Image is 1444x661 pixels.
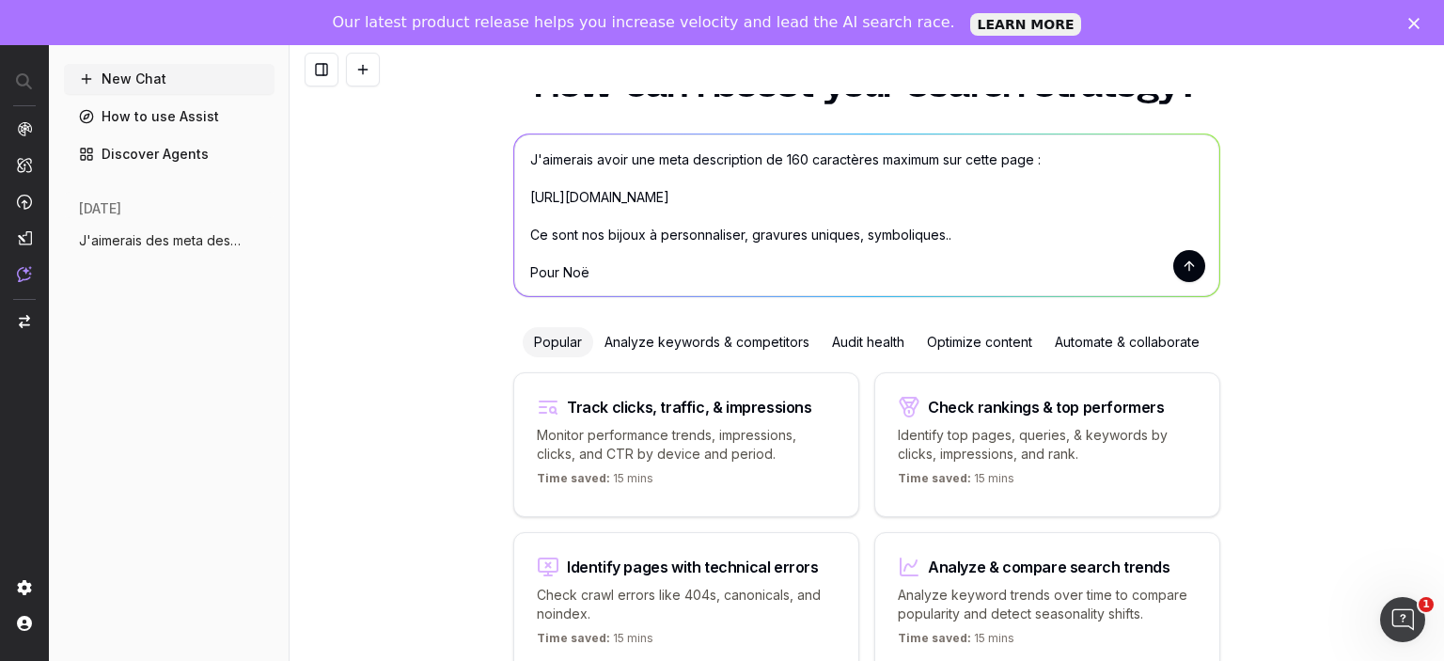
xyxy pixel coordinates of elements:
a: How to use Assist [64,102,275,132]
p: Monitor performance trends, impressions, clicks, and CTR by device and period. [537,426,836,464]
a: Discover Agents [64,139,275,169]
div: Analyze keywords & competitors [593,327,821,357]
p: 15 mins [537,471,653,494]
iframe: Intercom live chat [1380,597,1425,642]
button: J'aimerais des meta description pour mes [64,226,275,256]
img: Analytics [17,121,32,136]
div: Track clicks, traffic, & impressions [567,400,812,415]
div: Fermer [1408,17,1427,28]
span: [DATE] [79,199,121,218]
div: Analyze & compare search trends [928,559,1170,574]
span: Time saved: [537,631,610,645]
span: J'aimerais des meta description pour mes [79,231,244,250]
textarea: J'aimerais avoir une meta description de 160 caractères maximum sur cette page : [URL][DOMAIN_NAM... [514,134,1219,296]
p: Check crawl errors like 404s, canonicals, and noindex. [537,586,836,623]
p: Identify top pages, queries, & keywords by clicks, impressions, and rank. [898,426,1197,464]
div: Check rankings & top performers [928,400,1165,415]
div: Automate & collaborate [1044,327,1211,357]
a: LEARN MORE [970,13,1082,36]
span: Time saved: [537,471,610,485]
p: 15 mins [898,471,1014,494]
p: 15 mins [898,631,1014,653]
span: Time saved: [898,631,971,645]
div: Optimize content [916,327,1044,357]
span: Time saved: [898,471,971,485]
img: My account [17,616,32,631]
img: Switch project [19,315,30,328]
p: Analyze keyword trends over time to compare popularity and detect seasonality shifts. [898,586,1197,623]
img: Setting [17,580,32,595]
span: 1 [1419,597,1434,612]
div: Identify pages with technical errors [567,559,819,574]
p: 15 mins [537,631,653,653]
img: Studio [17,230,32,245]
img: Intelligence [17,157,32,173]
img: Assist [17,266,32,282]
div: Popular [523,327,593,357]
button: New Chat [64,64,275,94]
div: Audit health [821,327,916,357]
img: Activation [17,194,32,210]
div: Our latest product release helps you increase velocity and lead the AI search race. [333,13,955,32]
